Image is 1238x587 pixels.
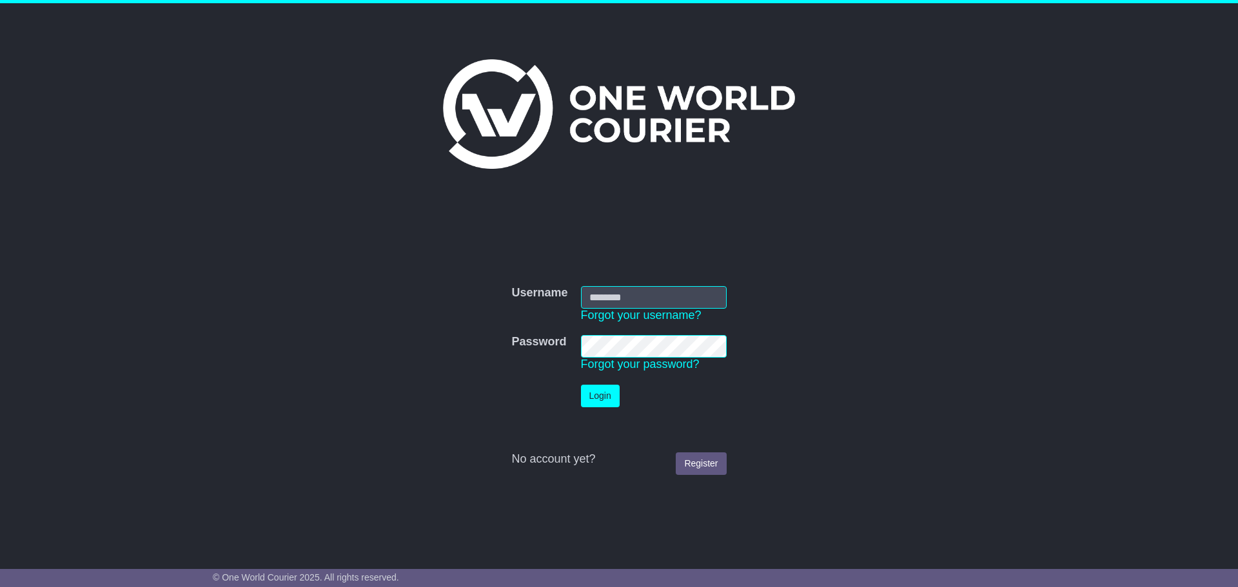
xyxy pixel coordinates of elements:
div: No account yet? [511,452,726,467]
label: Username [511,286,567,300]
a: Register [676,452,726,475]
img: One World [443,59,795,169]
a: Forgot your password? [581,358,700,370]
button: Login [581,385,620,407]
label: Password [511,335,566,349]
a: Forgot your username? [581,309,702,322]
span: © One World Courier 2025. All rights reserved. [213,572,399,582]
